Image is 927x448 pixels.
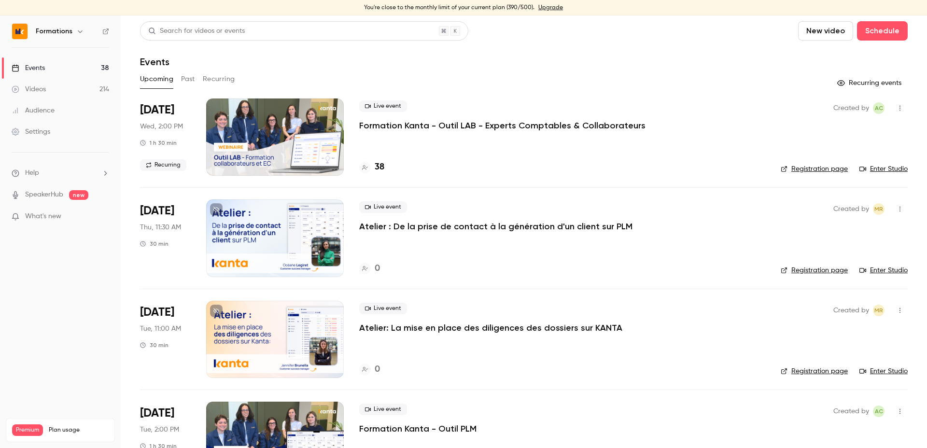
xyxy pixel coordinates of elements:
div: Audience [12,106,55,115]
h4: 38 [375,161,384,174]
span: Tue, 11:00 AM [140,324,181,334]
a: Atelier: La mise en place des diligences des dossiers sur KANTA [359,322,622,334]
span: MR [874,305,883,316]
a: Formation Kanta - Outil PLM [359,423,477,434]
a: Upgrade [538,4,563,12]
span: Created by [833,305,869,316]
span: Anaïs Cachelou [873,102,885,114]
span: Created by [833,406,869,417]
a: Enter Studio [859,266,908,275]
iframe: Noticeable Trigger [98,212,109,221]
span: [DATE] [140,406,174,421]
button: Recurring [203,71,235,87]
a: Registration page [781,164,848,174]
a: Enter Studio [859,366,908,376]
button: Upcoming [140,71,173,87]
div: 1 h 30 min [140,139,177,147]
h4: 0 [375,262,380,275]
div: Oct 9 Thu, 11:30 AM (Europe/Paris) [140,199,191,277]
a: Registration page [781,366,848,376]
div: 30 min [140,341,169,349]
a: Enter Studio [859,164,908,174]
span: Live event [359,303,407,314]
span: AC [875,406,883,417]
span: What's new [25,211,61,222]
a: Formation Kanta - Outil LAB - Experts Comptables & Collaborateurs [359,120,646,131]
div: Videos [12,84,46,94]
span: [DATE] [140,305,174,320]
span: Marion Roquet [873,305,885,316]
span: Live event [359,100,407,112]
span: new [69,190,88,200]
div: Events [12,63,45,73]
span: Tue, 2:00 PM [140,425,179,434]
span: Created by [833,203,869,215]
div: Settings [12,127,50,137]
span: Marion Roquet [873,203,885,215]
a: SpeakerHub [25,190,63,200]
li: help-dropdown-opener [12,168,109,178]
span: [DATE] [140,203,174,219]
span: Wed, 2:00 PM [140,122,183,131]
span: AC [875,102,883,114]
span: Live event [359,404,407,415]
a: 0 [359,363,380,376]
div: 30 min [140,240,169,248]
span: MR [874,203,883,215]
h6: Formations [36,27,72,36]
button: Schedule [857,21,908,41]
h1: Events [140,56,169,68]
div: Search for videos or events [148,26,245,36]
span: Plan usage [49,426,109,434]
span: Thu, 11:30 AM [140,223,181,232]
button: Recurring events [833,75,908,91]
a: Atelier : De la prise de contact à la génération d'un client sur PLM [359,221,632,232]
span: Created by [833,102,869,114]
span: [DATE] [140,102,174,118]
button: Past [181,71,195,87]
span: Recurring [140,159,186,171]
button: New video [798,21,853,41]
div: Oct 8 Wed, 2:00 PM (Europe/Paris) [140,98,191,176]
div: Oct 14 Tue, 11:00 AM (Europe/Paris) [140,301,191,378]
h4: 0 [375,363,380,376]
img: Formations [12,24,28,39]
span: Live event [359,201,407,213]
a: 38 [359,161,384,174]
a: 0 [359,262,380,275]
span: Help [25,168,39,178]
span: Premium [12,424,43,436]
span: Anaïs Cachelou [873,406,885,417]
a: Registration page [781,266,848,275]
